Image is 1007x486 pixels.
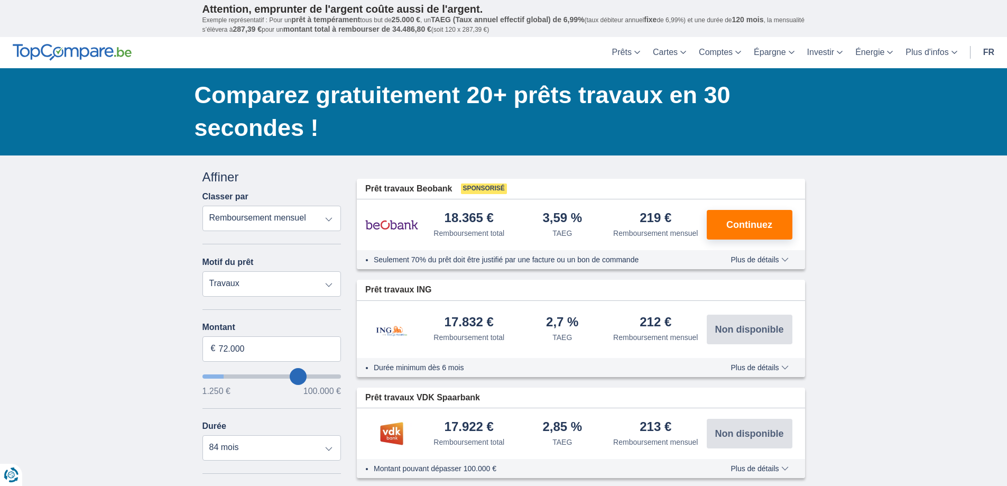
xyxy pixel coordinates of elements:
div: 212 € [640,316,671,330]
button: Non disponible [707,315,792,344]
li: Montant pouvant dépasser 100.000 € [374,463,700,474]
span: Plus de détails [731,256,788,263]
a: Épargne [747,37,801,68]
span: 120 mois [732,15,764,24]
button: Plus de détails [723,464,796,473]
a: Cartes [646,37,692,68]
div: Remboursement mensuel [613,228,698,239]
div: Remboursement mensuel [613,332,698,343]
a: Investir [801,37,849,68]
span: 1.250 € [202,387,230,396]
div: TAEG [552,228,572,239]
p: Exemple représentatif : Pour un tous but de , un (taux débiteur annuel de 6,99%) et une durée de ... [202,15,805,34]
div: Remboursement total [433,437,504,447]
div: 18.365 € [445,212,494,226]
div: 17.832 € [445,316,494,330]
div: Remboursement total [433,332,504,343]
div: 219 € [640,212,671,226]
span: € [211,343,216,355]
span: 287,39 € [233,25,262,33]
img: pret personnel VDK bank [365,420,418,447]
span: 25.000 € [392,15,421,24]
button: Non disponible [707,419,792,448]
div: Affiner [202,168,341,186]
span: fixe [644,15,657,24]
li: Durée minimum dès 6 mois [374,362,700,373]
img: pret personnel ING [365,311,418,347]
button: Plus de détails [723,363,796,372]
a: Comptes [692,37,747,68]
img: TopCompare [13,44,132,61]
label: Motif du prêt [202,258,254,267]
a: Plus d'infos [899,37,963,68]
label: Durée [202,421,226,431]
input: wantToBorrow [202,374,341,379]
label: Montant [202,323,341,332]
span: Prêt travaux ING [365,284,431,296]
button: Continuez [707,210,792,240]
div: 2,85 % [542,420,582,435]
div: Remboursement total [433,228,504,239]
div: 2,7 % [546,316,578,330]
span: Continuez [726,220,772,230]
div: TAEG [552,332,572,343]
div: Remboursement mensuel [613,437,698,447]
span: Plus de détails [731,364,788,371]
a: fr [977,37,1001,68]
a: Prêts [606,37,646,68]
button: Plus de détails [723,255,796,264]
div: TAEG [552,437,572,447]
span: Prêt travaux VDK Spaarbank [365,392,480,404]
label: Classer par [202,192,248,201]
li: Seulement 70% du prêt doit être justifié par une facture ou un bon de commande [374,254,700,265]
span: Sponsorisé [461,184,507,194]
span: Non disponible [715,325,784,334]
p: Attention, emprunter de l'argent coûte aussi de l'argent. [202,3,805,15]
span: montant total à rembourser de 34.486,80 € [283,25,431,33]
div: 3,59 % [542,212,582,226]
div: 17.922 € [445,420,494,435]
span: Plus de détails [731,465,788,472]
span: Non disponible [715,429,784,438]
img: pret personnel Beobank [365,212,418,238]
a: Énergie [849,37,899,68]
h1: Comparez gratuitement 20+ prêts travaux en 30 secondes ! [195,79,805,144]
span: prêt à tempérament [291,15,360,24]
span: 100.000 € [303,387,341,396]
span: Prêt travaux Beobank [365,183,452,195]
span: TAEG (Taux annuel effectif global) de 6,99% [431,15,584,24]
div: 213 € [640,420,671,435]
